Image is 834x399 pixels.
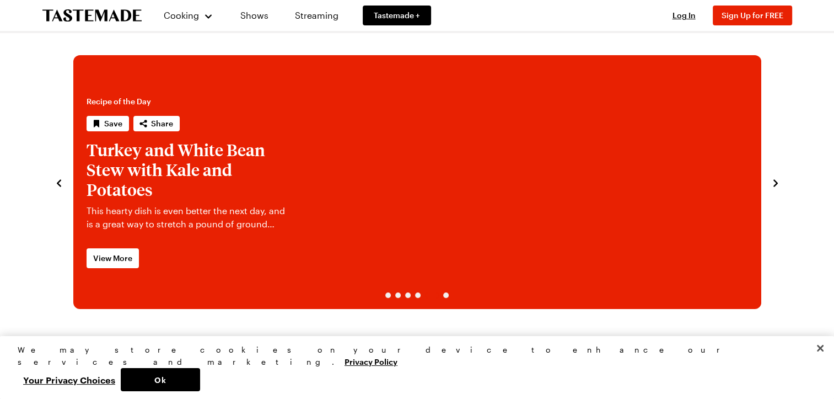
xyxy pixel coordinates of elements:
span: Cooking [164,10,199,20]
span: Go to slide 3 [405,292,411,298]
span: Save [104,118,122,129]
span: Go to slide 5 [425,292,439,298]
span: Go to slide 4 [415,292,421,298]
a: To Tastemade Home Page [42,9,142,22]
button: Your Privacy Choices [18,368,121,391]
button: navigate to previous item [53,175,64,189]
button: Share [133,116,180,131]
a: More information about your privacy, opens in a new tab [345,356,397,366]
span: Tastemade + [374,10,420,21]
span: Go to slide 1 [385,292,391,298]
button: Sign Up for FREE [713,6,792,25]
span: Log In [672,10,696,20]
span: View More [93,253,132,264]
div: 5 / 6 [73,55,761,309]
div: We may store cookies on your device to enhance our services and marketing. [18,344,807,368]
span: Go to slide 6 [443,292,449,298]
span: Share [151,118,173,129]
a: Tastemade + [363,6,431,25]
span: Sign Up for FREE [722,10,783,20]
button: Cooking [164,2,214,29]
span: Go to slide 2 [395,292,401,298]
button: Log In [662,10,706,21]
button: Save recipe [87,116,129,131]
button: Ok [121,368,200,391]
a: View More [87,248,139,268]
div: Privacy [18,344,807,391]
button: Close [808,336,832,360]
button: navigate to next item [770,175,781,189]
